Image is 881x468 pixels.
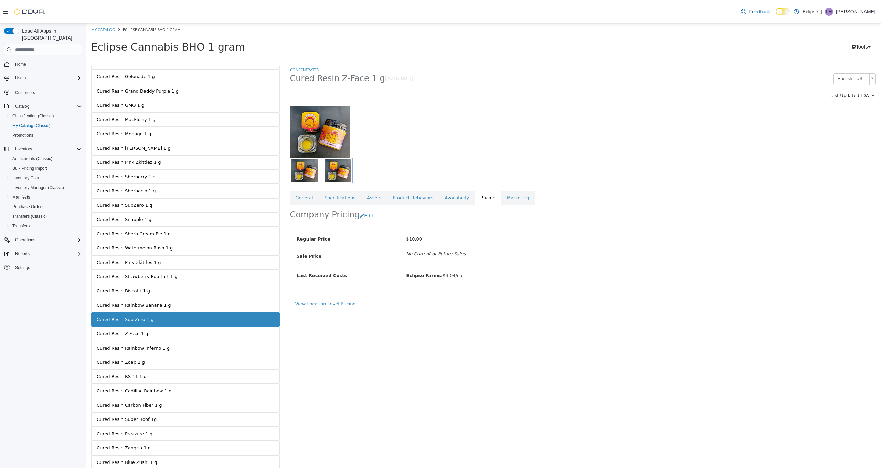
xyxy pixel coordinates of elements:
[12,264,33,272] a: Settings
[11,78,58,85] div: Cured Resin GMO 1 g
[11,421,65,428] div: Cured Resin Zangria 1 g
[10,155,55,163] a: Adjustments (Classic)
[274,186,291,199] button: Edit
[389,167,415,182] a: Pricing
[10,212,50,221] a: Transfers (Classic)
[5,18,159,30] span: Eclipse Cannabis BHO 1 gram
[209,278,270,283] a: View Location Level Pricing
[7,221,85,231] button: Transfers
[762,17,788,30] button: Tools
[11,250,92,257] div: Cured Resin Strawberry Pop Tart 1 g
[10,174,82,182] span: Inventory Count
[7,163,85,173] button: Bulk Pricing Import
[12,204,44,210] span: Purchase Orders
[12,102,32,110] button: Catalog
[204,167,233,182] a: General
[7,192,85,202] button: Manifests
[7,183,85,192] button: Inventory Manager (Classic)
[776,8,790,15] input: Dark Mode
[211,249,261,255] span: Last Received Costs
[11,107,65,114] div: Cured Resin Menage 1 g
[320,228,380,233] i: No Current or Future Sales
[11,136,75,142] div: Cured Resin Pink Zkittlez 1 g
[12,102,82,110] span: Catalog
[299,52,327,58] small: [Variation]
[11,278,85,285] div: Cured Resin Rainbow Banana 1 g
[747,50,790,62] a: English - US
[10,131,36,139] a: Promotions
[1,87,85,97] button: Customers
[10,203,82,211] span: Purchase Orders
[11,436,71,443] div: Cured Resin Blue Zushi 1 g
[12,236,38,244] button: Operations
[12,88,38,97] a: Customers
[12,249,32,258] button: Reports
[11,236,75,243] div: Cured Resin Pink Zkittles 1 g
[14,8,45,15] img: Cova
[12,214,47,219] span: Transfers (Classic)
[10,212,82,221] span: Transfers (Classic)
[15,62,26,67] span: Home
[11,407,66,414] div: Cured Resin Prezzure 1 g
[10,193,82,201] span: Manifests
[12,113,54,119] span: Classification (Classic)
[836,8,875,16] p: [PERSON_NAME]
[204,186,274,197] h2: Company Pricing
[11,264,64,271] div: Cured Resin Biscotti 1 g
[15,251,30,256] span: Reports
[11,221,87,228] div: Cured Resin Watermelon Rush 1 g
[10,222,32,230] a: Transfers
[1,144,85,154] button: Inventory
[10,183,82,192] span: Inventory Manager (Classic)
[12,236,82,244] span: Operations
[320,213,336,218] span: $10.00
[320,249,357,255] b: Eclipse Farms:
[12,88,82,96] span: Customers
[15,237,35,243] span: Operations
[12,249,82,258] span: Reports
[11,350,61,357] div: Cured Resin RS 11 1 g
[7,202,85,212] button: Purchase Orders
[204,44,233,49] a: Concentrates
[11,379,76,385] div: Cured Resin Carbon Fiber 1 g
[11,179,66,185] div: Cured Resin SubZero 1 g
[12,74,82,82] span: Users
[12,156,52,161] span: Adjustments (Classic)
[12,166,47,171] span: Bulk Pricing Import
[37,3,95,9] span: Eclipse Cannabis BHO 1 gram
[11,293,68,300] div: Cured Resin Sub Zero 1 g
[7,130,85,140] button: Promotions
[10,131,82,139] span: Promotions
[12,132,33,138] span: Promotions
[1,249,85,258] button: Reports
[7,111,85,121] button: Classification (Classic)
[11,93,70,100] div: Cured Resin MacFlurry 1 g
[233,167,275,182] a: Specifications
[821,8,822,16] p: |
[11,164,70,171] div: Cured Resin Sherbacio 1 g
[11,150,70,157] div: Cured Resin Sherberry 1 g
[825,8,833,16] div: Lanai Monahan
[738,5,773,19] a: Feedback
[10,121,82,130] span: My Catalog (Classic)
[12,60,29,68] a: Home
[15,90,35,95] span: Customers
[743,70,775,75] span: Last Updated:
[10,164,50,172] a: Bulk Pricing Import
[10,174,44,182] a: Inventory Count
[12,175,42,181] span: Inventory Count
[12,185,64,190] span: Inventory Manager (Classic)
[4,56,82,290] nav: Complex example
[15,265,30,270] span: Settings
[12,74,29,82] button: Users
[10,112,82,120] span: Classification (Classic)
[775,70,790,75] span: [DATE]
[12,60,82,68] span: Home
[275,167,301,182] a: Assets
[10,203,46,211] a: Purchase Orders
[15,75,26,81] span: Users
[10,155,82,163] span: Adjustments (Classic)
[415,167,449,182] a: Marketing
[10,164,82,172] span: Bulk Pricing Import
